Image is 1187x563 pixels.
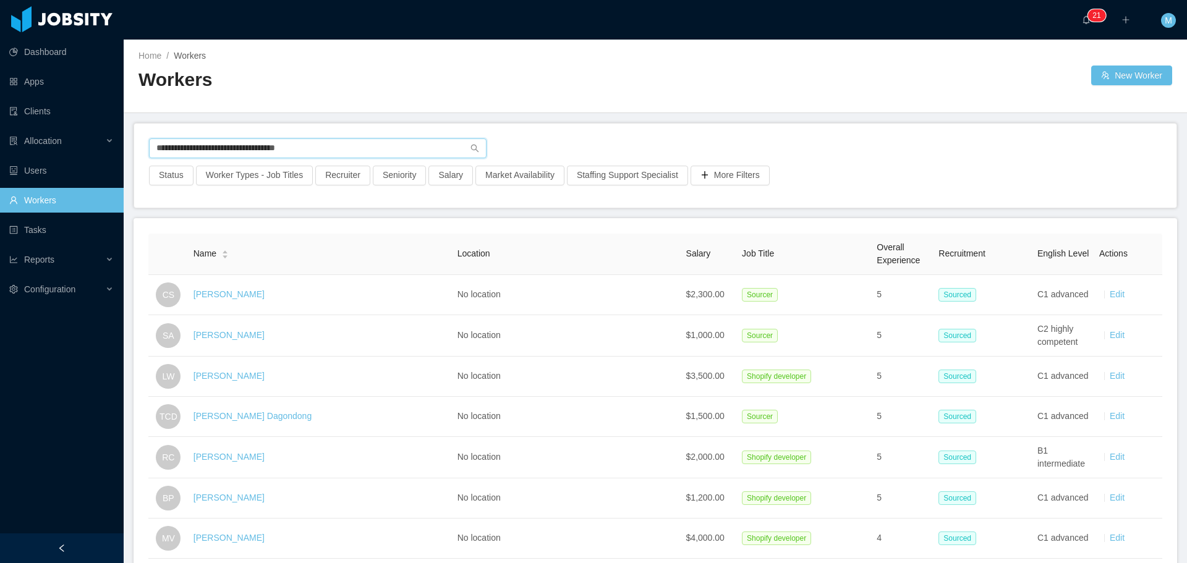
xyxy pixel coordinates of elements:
a: Sourced [938,452,981,462]
span: English Level [1037,248,1089,258]
td: C1 advanced [1032,275,1094,315]
td: C1 advanced [1032,397,1094,437]
span: Actions [1099,248,1128,258]
td: No location [453,519,681,559]
div: Sort [221,248,229,257]
td: B1 intermediate [1032,437,1094,478]
h2: Workers [138,67,655,93]
a: Edit [1110,452,1125,462]
a: [PERSON_NAME] Dagondong [194,411,312,421]
span: Sourced [938,531,976,545]
a: [PERSON_NAME] [194,452,265,462]
a: Edit [1110,411,1125,421]
a: icon: profileTasks [9,218,114,242]
a: icon: userWorkers [9,188,114,213]
span: BP [163,486,174,510]
i: icon: caret-down [222,253,229,257]
a: Edit [1110,493,1125,502]
a: Edit [1110,533,1125,543]
span: $1,500.00 [686,411,725,421]
i: icon: line-chart [9,255,18,264]
span: TCD [160,404,177,429]
i: icon: bell [1082,15,1091,24]
span: $2,300.00 [686,289,725,299]
a: icon: auditClients [9,99,114,124]
button: Recruiter [315,166,370,185]
a: Sourced [938,371,981,381]
td: 5 [872,397,934,437]
button: icon: plusMore Filters [691,166,770,185]
a: icon: robotUsers [9,158,114,183]
sup: 21 [1087,9,1105,22]
a: [PERSON_NAME] [194,493,265,502]
span: Salary [686,248,711,258]
a: Sourced [938,493,981,502]
a: Sourced [938,330,981,340]
span: Sourced [938,370,976,383]
td: 5 [872,478,934,519]
td: C2 highly competent [1032,315,1094,357]
td: No location [453,478,681,519]
td: 5 [872,437,934,478]
span: Location [457,248,490,258]
a: [PERSON_NAME] [194,371,265,381]
button: Worker Types - Job Titles [196,166,313,185]
span: Sourcer [742,329,778,342]
span: Shopify developer [742,491,811,505]
td: 4 [872,519,934,559]
button: icon: usergroup-addNew Worker [1091,66,1172,85]
span: / [166,51,169,61]
button: Market Availability [475,166,564,185]
td: No location [453,397,681,437]
button: Seniority [373,166,426,185]
span: Configuration [24,284,75,294]
span: M [1165,13,1172,28]
td: 5 [872,315,934,357]
span: Sourced [938,288,976,302]
p: 1 [1097,9,1101,22]
a: [PERSON_NAME] [194,330,265,340]
span: Recruitment [938,248,985,258]
span: $2,000.00 [686,452,725,462]
button: Status [149,166,194,185]
i: icon: search [470,144,479,153]
span: Sourcer [742,410,778,423]
span: Reports [24,255,54,265]
span: Sourced [938,491,976,505]
button: Staffing Support Specialist [567,166,688,185]
td: 5 [872,357,934,397]
a: Sourced [938,533,981,543]
a: Home [138,51,161,61]
td: C1 advanced [1032,478,1094,519]
td: No location [453,357,681,397]
span: Sourced [938,410,976,423]
td: C1 advanced [1032,357,1094,397]
span: $1,200.00 [686,493,725,502]
a: [PERSON_NAME] [194,289,265,299]
td: No location [453,315,681,357]
a: icon: pie-chartDashboard [9,40,114,64]
i: icon: caret-up [222,249,229,253]
p: 2 [1092,9,1097,22]
a: [PERSON_NAME] [194,533,265,543]
span: RC [162,445,174,470]
td: C1 advanced [1032,519,1094,559]
td: No location [453,275,681,315]
a: Sourced [938,411,981,421]
i: icon: setting [9,285,18,294]
span: MV [162,526,175,551]
span: Allocation [24,136,62,146]
span: Name [194,247,216,260]
a: Edit [1110,330,1125,340]
button: Salary [428,166,473,185]
span: LW [162,364,174,389]
a: Edit [1110,289,1125,299]
a: Sourced [938,289,981,299]
td: 5 [872,275,934,315]
span: Workers [174,51,206,61]
span: Sourced [938,329,976,342]
span: Job Title [742,248,774,258]
span: $4,000.00 [686,533,725,543]
a: Edit [1110,371,1125,381]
